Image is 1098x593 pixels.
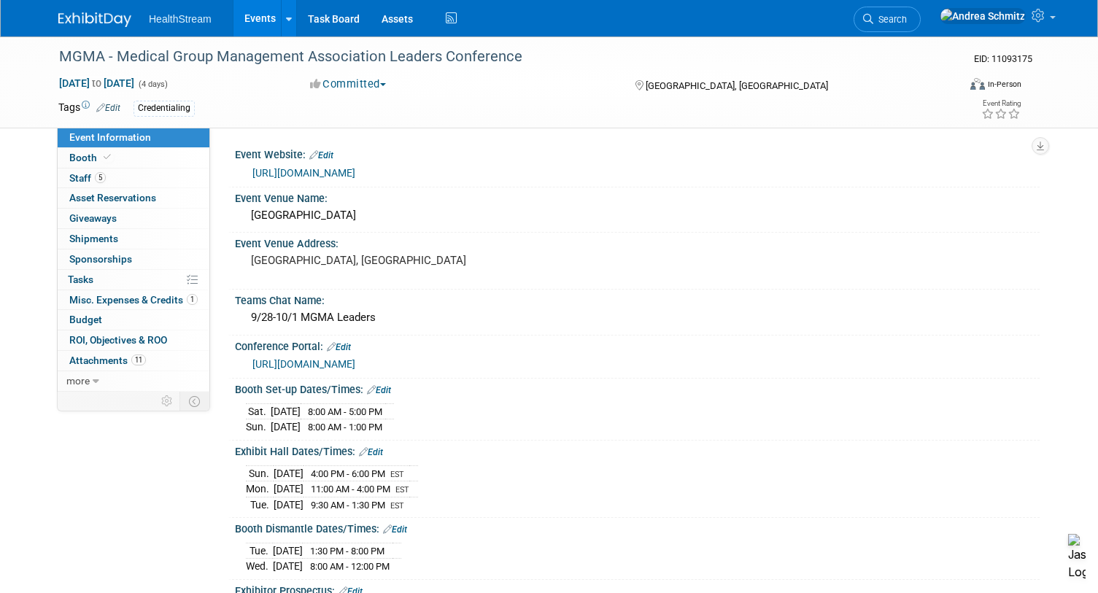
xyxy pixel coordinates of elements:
span: EST [395,485,409,495]
span: EST [390,470,404,479]
a: Sponsorships [58,249,209,269]
div: [GEOGRAPHIC_DATA] [246,204,1029,227]
a: Shipments [58,229,209,249]
span: Attachments [69,354,146,366]
a: Search [854,7,921,32]
a: ROI, Objectives & ROO [58,330,209,350]
a: Edit [327,342,351,352]
td: Toggle Event Tabs [180,392,210,411]
span: 8:00 AM - 12:00 PM [310,561,390,572]
div: Booth Set-up Dates/Times: [235,379,1040,398]
img: Format-Inperson.png [970,78,985,90]
span: Booth [69,152,114,163]
div: 9/28-10/1 MGMA Leaders [246,306,1029,329]
span: 8:00 AM - 1:00 PM [308,422,382,433]
span: to [90,77,104,89]
td: [DATE] [271,419,301,435]
div: Event Venue Address: [235,233,1040,251]
a: Misc. Expenses & Credits1 [58,290,209,310]
td: Tags [58,100,120,117]
span: [GEOGRAPHIC_DATA], [GEOGRAPHIC_DATA] [646,80,828,91]
a: Edit [96,103,120,113]
span: [DATE] [DATE] [58,77,135,90]
span: EST [390,501,404,511]
span: 5 [95,172,106,183]
span: 11:00 AM - 4:00 PM [311,484,390,495]
td: [DATE] [274,497,304,512]
div: Conference Portal: [235,336,1040,354]
a: Edit [309,150,333,160]
td: Personalize Event Tab Strip [155,392,180,411]
td: [DATE] [271,403,301,419]
img: ExhibitDay [58,12,131,27]
span: ROI, Objectives & ROO [69,334,167,346]
span: Misc. Expenses & Credits [69,294,198,306]
div: Credentialing [134,101,195,116]
span: 11 [131,354,146,365]
div: Event Venue Name: [235,187,1040,206]
td: [DATE] [274,481,304,497]
span: 4:00 PM - 6:00 PM [311,468,385,479]
span: Staff [69,172,106,184]
a: Budget [58,310,209,330]
div: Teams Chat Name: [235,290,1040,308]
div: Event Format [879,76,1021,98]
span: Asset Reservations [69,192,156,204]
span: Shipments [69,233,118,244]
a: Event Information [58,128,209,147]
a: Booth [58,148,209,168]
td: Mon. [246,481,274,497]
a: Attachments11 [58,351,209,371]
a: Asset Reservations [58,188,209,208]
td: [DATE] [273,543,303,559]
a: [URL][DOMAIN_NAME] [252,358,355,370]
span: Budget [69,314,102,325]
td: Sun. [246,419,271,435]
i: Booth reservation complete [104,153,111,161]
span: HealthStream [149,13,212,25]
button: Committed [305,77,392,92]
span: 8:00 AM - 5:00 PM [308,406,382,417]
a: Staff5 [58,168,209,188]
td: Tue. [246,497,274,512]
td: Wed. [246,559,273,574]
a: Edit [367,385,391,395]
div: Event Website: [235,144,1040,163]
div: Event Rating [981,100,1021,107]
a: [URL][DOMAIN_NAME] [252,167,355,179]
span: Event ID: 11093175 [974,53,1032,64]
span: Tasks [68,274,93,285]
div: Exhibit Hall Dates/Times: [235,441,1040,460]
td: [DATE] [274,465,304,481]
pre: [GEOGRAPHIC_DATA], [GEOGRAPHIC_DATA] [251,254,554,267]
span: 1 [187,294,198,305]
td: Sun. [246,465,274,481]
a: Edit [359,447,383,457]
span: more [66,375,90,387]
span: Event Information [69,131,151,143]
td: [DATE] [273,559,303,574]
a: Edit [383,524,407,535]
div: In-Person [987,79,1021,90]
span: (4 days) [137,80,168,89]
td: Sat. [246,403,271,419]
span: Search [873,14,907,25]
a: more [58,371,209,391]
span: 1:30 PM - 8:00 PM [310,546,384,557]
div: MGMA - Medical Group Management Association Leaders Conference [54,44,940,70]
span: Giveaways [69,212,117,224]
td: Tue. [246,543,273,559]
span: 9:30 AM - 1:30 PM [311,500,385,511]
a: Tasks [58,270,209,290]
a: Giveaways [58,209,209,228]
span: Sponsorships [69,253,132,265]
div: Booth Dismantle Dates/Times: [235,518,1040,537]
img: Andrea Schmitz [940,8,1026,24]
